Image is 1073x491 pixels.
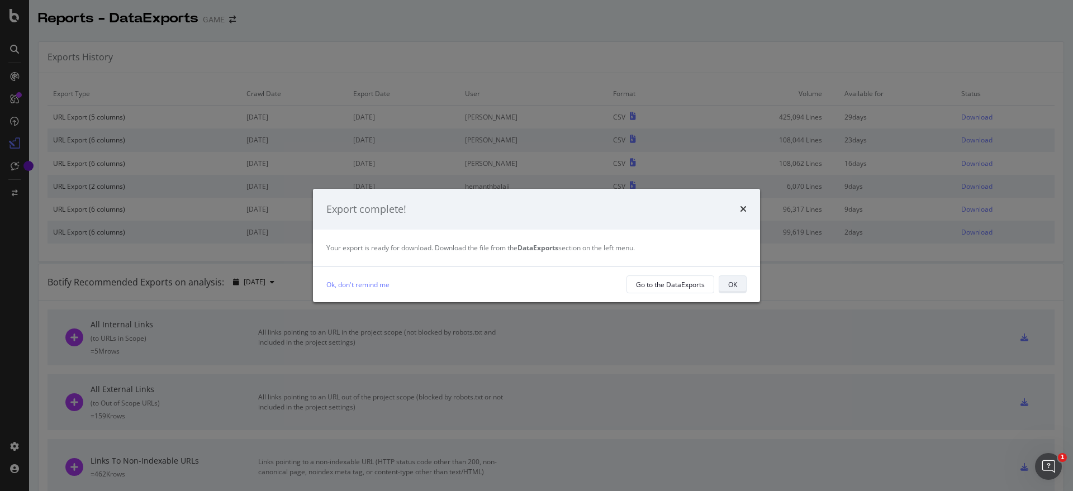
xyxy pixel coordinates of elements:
[313,189,760,303] div: modal
[740,202,747,217] div: times
[626,275,714,293] button: Go to the DataExports
[326,243,747,252] div: Your export is ready for download. Download the file from the
[636,280,705,289] div: Go to the DataExports
[1035,453,1062,480] iframe: Intercom live chat
[326,279,390,290] a: Ok, don't remind me
[719,275,747,293] button: OK
[517,243,635,252] span: section on the left menu.
[326,202,406,217] div: Export complete!
[517,243,558,252] strong: DataExports
[728,280,737,289] div: OK
[1058,453,1067,462] span: 1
